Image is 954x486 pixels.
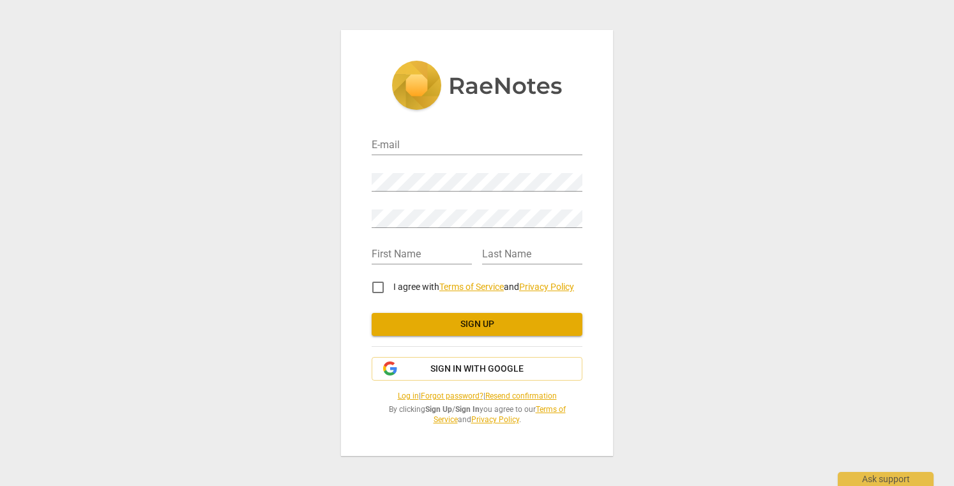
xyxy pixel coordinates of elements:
[398,391,419,400] a: Log in
[425,405,452,414] b: Sign Up
[471,415,519,424] a: Privacy Policy
[372,357,582,381] button: Sign in with Google
[382,318,572,331] span: Sign up
[485,391,557,400] a: Resend confirmation
[372,391,582,402] span: | |
[519,282,574,292] a: Privacy Policy
[372,313,582,336] button: Sign up
[421,391,483,400] a: Forgot password?
[434,405,566,425] a: Terms of Service
[430,363,524,376] span: Sign in with Google
[372,404,582,425] span: By clicking / you agree to our and .
[838,472,934,486] div: Ask support
[393,282,574,292] span: I agree with and
[455,405,480,414] b: Sign In
[391,61,563,113] img: 5ac2273c67554f335776073100b6d88f.svg
[439,282,504,292] a: Terms of Service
